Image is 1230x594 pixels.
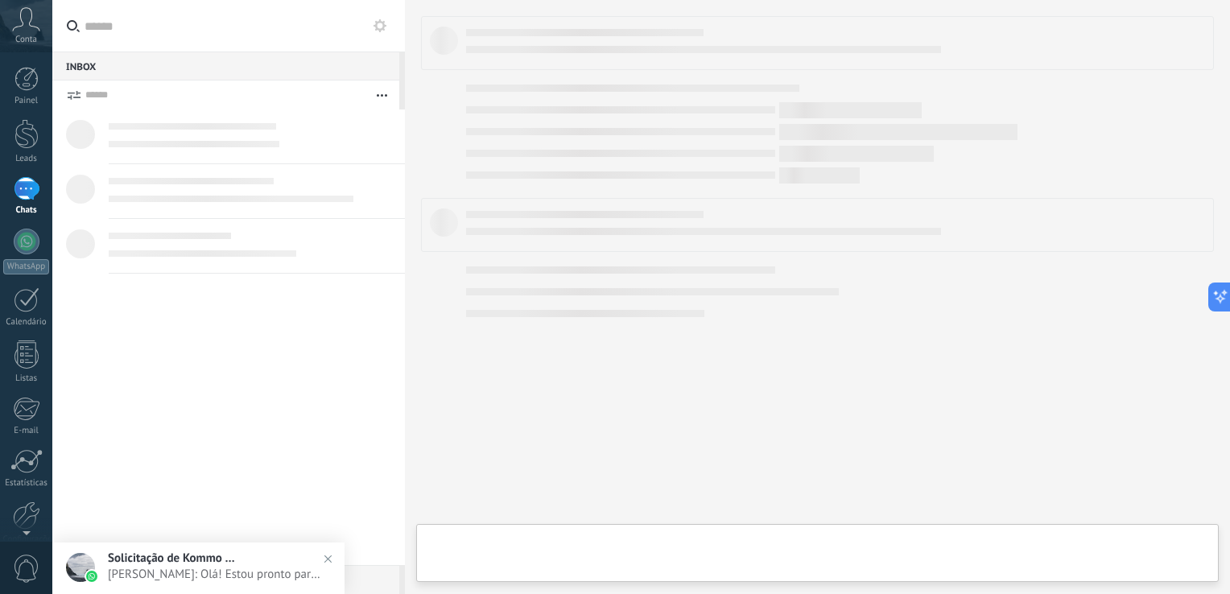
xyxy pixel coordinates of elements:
[86,571,97,582] img: waba.svg
[3,426,50,436] div: E-mail
[3,154,50,164] div: Leads
[3,317,50,328] div: Calendário
[52,542,345,594] a: Solicitação de Kommo Demo[PERSON_NAME]: Olá! Estou pronto para testar o WhatsApp na Kommo. Meu có...
[3,259,49,274] div: WhatsApp
[316,547,340,571] img: close_notification.svg
[108,551,237,566] span: Solicitação de Kommo Demo
[365,80,399,109] button: Mais
[3,96,50,106] div: Painel
[3,205,50,216] div: Chats
[52,52,399,80] div: Inbox
[108,567,321,582] span: [PERSON_NAME]: Olá! Estou pronto para testar o WhatsApp na Kommo. Meu código de verificação é _m-huc
[15,35,37,45] span: Conta
[3,373,50,384] div: Listas
[3,478,50,489] div: Estatísticas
